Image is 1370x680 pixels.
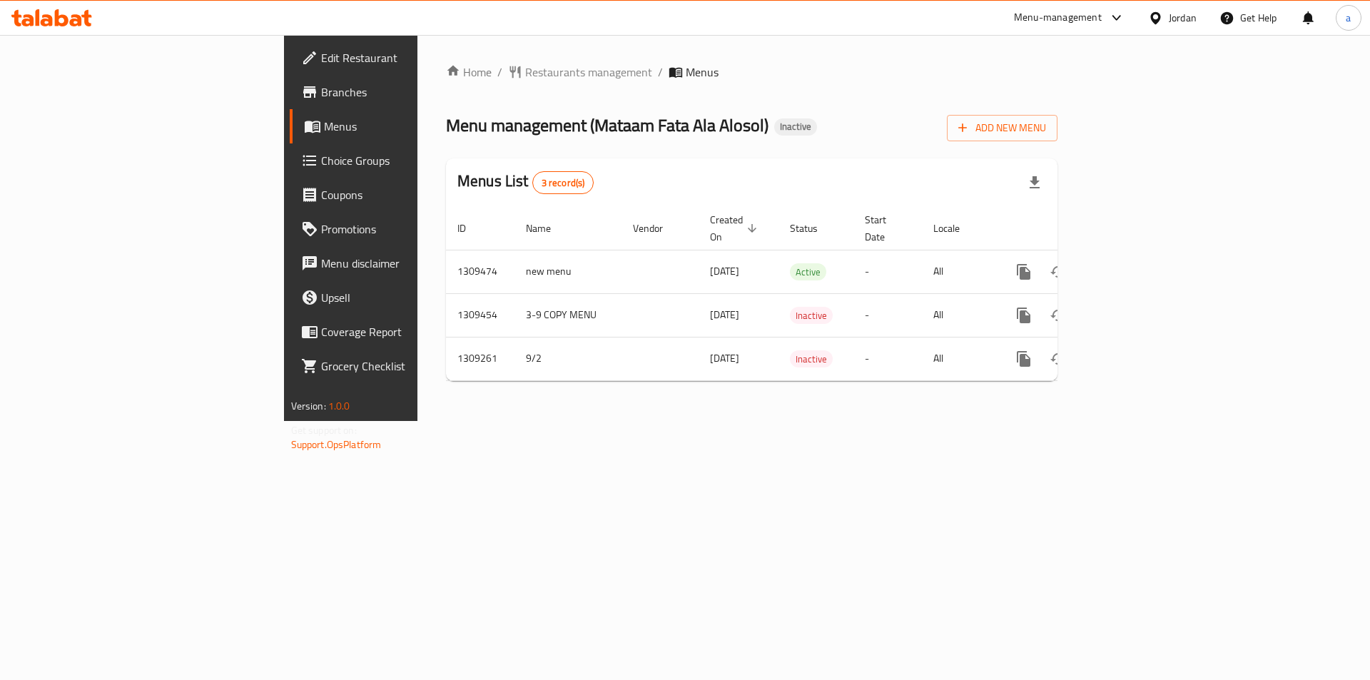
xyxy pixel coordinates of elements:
[790,307,833,324] div: Inactive
[710,305,739,324] span: [DATE]
[1007,298,1041,333] button: more
[933,220,978,237] span: Locale
[321,152,502,169] span: Choice Groups
[457,220,484,237] span: ID
[321,323,502,340] span: Coverage Report
[514,250,621,293] td: new menu
[853,293,922,337] td: -
[790,308,833,324] span: Inactive
[446,207,1155,381] table: enhanced table
[321,357,502,375] span: Grocery Checklist
[1041,342,1075,376] button: Change Status
[1041,255,1075,289] button: Change Status
[290,41,513,75] a: Edit Restaurant
[853,250,922,293] td: -
[790,220,836,237] span: Status
[658,64,663,81] li: /
[958,119,1046,137] span: Add New Menu
[324,118,502,135] span: Menus
[710,211,761,245] span: Created On
[1346,10,1351,26] span: a
[995,207,1155,250] th: Actions
[710,349,739,367] span: [DATE]
[525,64,652,81] span: Restaurants management
[290,349,513,383] a: Grocery Checklist
[321,289,502,306] span: Upsell
[790,264,826,280] span: Active
[321,49,502,66] span: Edit Restaurant
[446,64,1057,81] nav: breadcrumb
[514,293,621,337] td: 3-9 COPY MENU
[321,83,502,101] span: Branches
[290,109,513,143] a: Menus
[774,118,817,136] div: Inactive
[508,64,652,81] a: Restaurants management
[514,337,621,380] td: 9/2
[290,75,513,109] a: Branches
[291,435,382,454] a: Support.OpsPlatform
[922,337,995,380] td: All
[290,178,513,212] a: Coupons
[291,397,326,415] span: Version:
[1169,10,1197,26] div: Jordan
[865,211,905,245] span: Start Date
[1041,298,1075,333] button: Change Status
[290,280,513,315] a: Upsell
[1007,342,1041,376] button: more
[922,293,995,337] td: All
[321,255,502,272] span: Menu disclaimer
[532,171,594,194] div: Total records count
[321,186,502,203] span: Coupons
[446,109,768,141] span: Menu management ( Mataam Fata Ala Alosol )
[710,262,739,280] span: [DATE]
[947,115,1057,141] button: Add New Menu
[853,337,922,380] td: -
[1014,9,1102,26] div: Menu-management
[291,421,357,440] span: Get support on:
[633,220,681,237] span: Vendor
[290,246,513,280] a: Menu disclaimer
[1007,255,1041,289] button: more
[922,250,995,293] td: All
[790,350,833,367] div: Inactive
[290,143,513,178] a: Choice Groups
[1018,166,1052,200] div: Export file
[328,397,350,415] span: 1.0.0
[321,220,502,238] span: Promotions
[290,315,513,349] a: Coverage Report
[686,64,719,81] span: Menus
[290,212,513,246] a: Promotions
[457,171,594,194] h2: Menus List
[533,176,594,190] span: 3 record(s)
[790,263,826,280] div: Active
[774,121,817,133] span: Inactive
[526,220,569,237] span: Name
[790,351,833,367] span: Inactive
